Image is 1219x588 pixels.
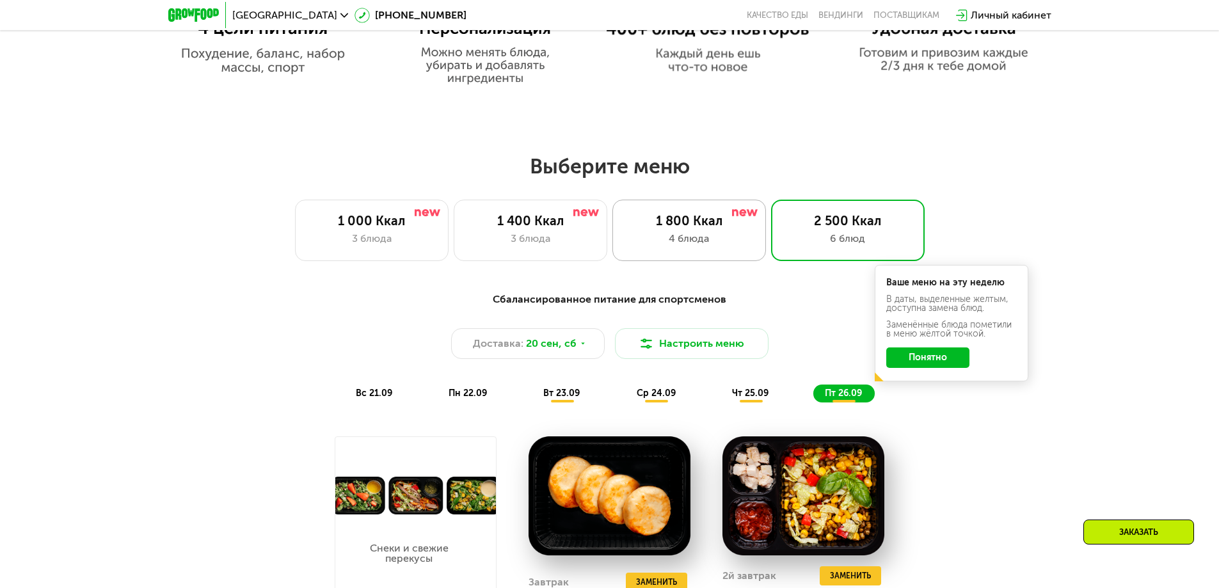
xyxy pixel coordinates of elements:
div: Сбалансированное питание для спортсменов [231,292,989,308]
div: поставщикам [873,10,939,20]
div: 1 400 Ккал [467,213,594,228]
div: В даты, выделенные желтым, доступна замена блюд. [886,295,1017,313]
h2: Выберите меню [41,154,1178,179]
div: Личный кабинет [971,8,1051,23]
div: 1 000 Ккал [308,213,435,228]
div: 3 блюда [467,231,594,246]
div: 3 блюда [308,231,435,246]
span: чт 25.09 [732,388,769,399]
div: Заказать [1083,520,1194,544]
div: 6 блюд [785,231,911,246]
div: 1 800 Ккал [626,213,753,228]
span: пн 22.09 [449,388,487,399]
a: Вендинги [818,10,863,20]
a: [PHONE_NUMBER] [355,8,466,23]
div: 2й завтрак [722,566,776,585]
div: Ваше меню на эту неделю [886,278,1017,287]
span: вт 23.09 [543,388,580,399]
a: Качество еды [747,10,808,20]
div: Заменённые блюда пометили в меню жёлтой точкой. [886,321,1017,338]
div: 4 блюда [626,231,753,246]
span: Заменить [830,569,871,582]
p: Снеки и свежие перекусы [351,543,467,564]
div: 2 500 Ккал [785,213,911,228]
button: Настроить меню [615,328,769,359]
span: пт 26.09 [825,388,862,399]
span: Доставка: [473,336,523,351]
span: ср 24.09 [637,388,676,399]
button: Понятно [886,347,969,368]
button: Заменить [820,566,881,585]
span: 20 сен, сб [526,336,577,351]
span: вс 21.09 [356,388,392,399]
span: [GEOGRAPHIC_DATA] [232,10,337,20]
